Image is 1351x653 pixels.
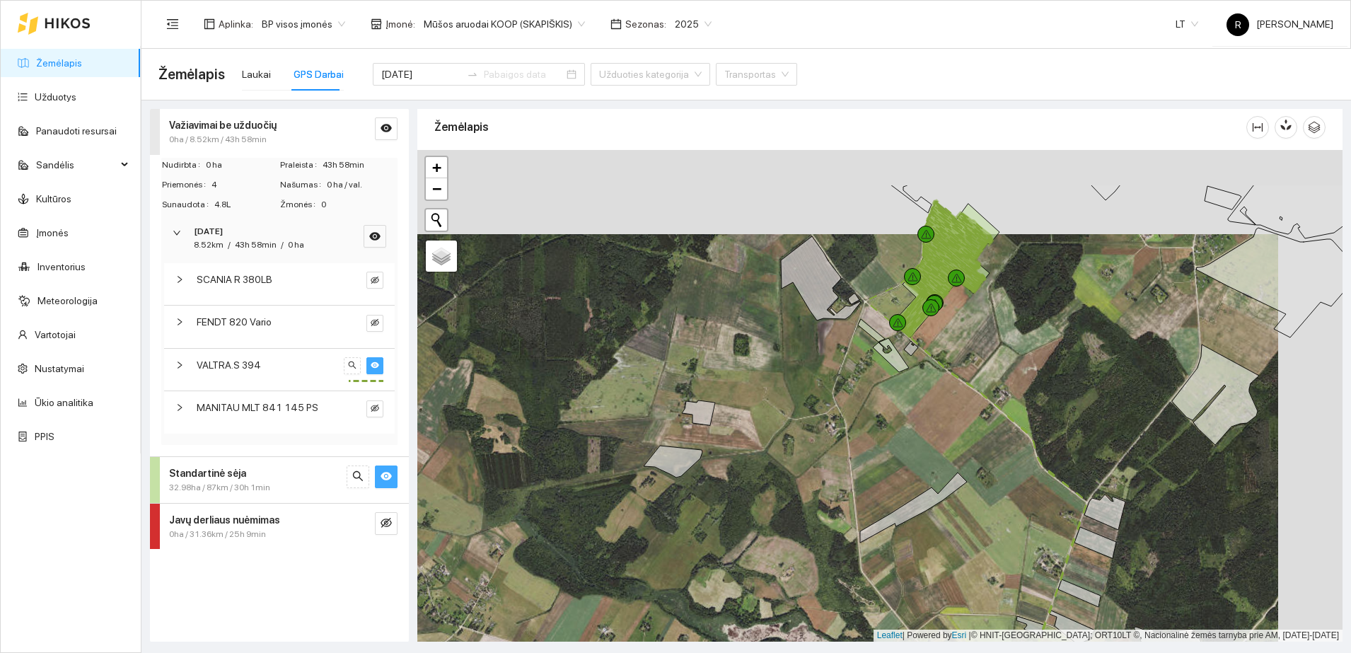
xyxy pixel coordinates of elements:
[385,16,415,32] span: Įmonė :
[288,240,304,250] span: 0 ha
[228,240,231,250] span: /
[164,263,395,305] div: SCANIA R 380LBeye-invisible
[194,240,224,250] span: 8.52km
[969,630,971,640] span: |
[364,225,386,248] button: eye
[366,357,383,374] button: eye
[36,57,82,69] a: Žemėlapis
[162,158,206,172] span: Nudirbta
[366,272,383,289] button: eye-invisible
[371,361,379,371] span: eye
[371,318,379,328] span: eye-invisible
[432,158,441,176] span: +
[426,157,447,178] a: Zoom in
[424,13,585,35] span: Mūšos aruodai KOOP (SKAPIŠKIS)
[35,329,76,340] a: Vartotojai
[375,512,398,535] button: eye-invisible
[321,198,397,212] span: 0
[175,275,184,284] span: right
[426,209,447,231] button: Initiate a new search
[36,125,117,137] a: Panaudoti resursai
[164,349,395,391] div: VALTRA.S 394searcheye
[35,431,54,442] a: PPIS
[484,67,564,82] input: Pabaigos data
[150,109,409,155] div: Važiavimai be užduočių0ha / 8.52km / 43h 58mineye
[352,470,364,484] span: search
[347,466,369,488] button: search
[467,69,478,80] span: swap-right
[625,16,666,32] span: Sezonas :
[952,630,967,640] a: Esri
[197,272,272,287] span: SCANIA R 380LB
[426,178,447,200] a: Zoom out
[164,306,395,347] div: FENDT 820 Varioeye-invisible
[37,295,98,306] a: Meteorologija
[158,63,225,86] span: Žemėlapis
[381,67,461,82] input: Pradžios data
[169,133,267,146] span: 0ha / 8.52km / 43h 58min
[219,16,253,32] span: Aplinka :
[169,514,280,526] strong: Javų derliaus nuėmimas
[197,357,261,373] span: VALTRA.S 394
[175,361,184,369] span: right
[211,178,279,192] span: 4
[369,231,381,244] span: eye
[294,67,344,82] div: GPS Darbai
[344,357,361,374] button: search
[323,158,397,172] span: 43h 58min
[242,67,271,82] div: Laukai
[175,403,184,412] span: right
[877,630,903,640] a: Leaflet
[162,178,211,192] span: Priemonės
[175,318,184,326] span: right
[281,240,284,250] span: /
[434,107,1246,147] div: Žemėlapis
[197,400,318,415] span: MANITAU MLT 841 145 PS
[348,361,356,371] span: search
[366,400,383,417] button: eye-invisible
[36,227,69,238] a: Įmonės
[1176,13,1198,35] span: LT
[375,466,398,488] button: eye
[36,193,71,204] a: Kultūros
[426,241,457,272] a: Layers
[432,180,441,197] span: −
[381,517,392,531] span: eye-invisible
[169,481,270,495] span: 32.98ha / 87km / 30h 1min
[36,151,117,179] span: Sandėlis
[206,158,279,172] span: 0 ha
[610,18,622,30] span: calendar
[37,261,86,272] a: Inventorius
[35,397,93,408] a: Ūkio analitika
[214,198,279,212] span: 4.8L
[381,470,392,484] span: eye
[235,240,277,250] span: 43h 58min
[371,276,379,286] span: eye-invisible
[150,457,409,503] div: Standartinė sėja32.98ha / 87km / 30h 1minsearcheye
[164,391,395,433] div: MANITAU MLT 841 145 PSeye-invisible
[1246,116,1269,139] button: column-width
[1227,18,1333,30] span: [PERSON_NAME]
[169,468,246,479] strong: Standartinė sėja
[467,69,478,80] span: to
[280,158,323,172] span: Praleista
[874,630,1343,642] div: | Powered by © HNIT-[GEOGRAPHIC_DATA]; ORT10LT ©, Nacionalinė žemės tarnyba prie AM, [DATE]-[DATE]
[1247,122,1268,133] span: column-width
[150,504,409,550] div: Javų derliaus nuėmimas0ha / 31.36km / 25h 9mineye-invisible
[173,229,181,237] span: right
[169,120,277,131] strong: Važiavimai be užduočių
[262,13,345,35] span: BP visos įmonės
[375,117,398,140] button: eye
[371,404,379,414] span: eye-invisible
[366,315,383,332] button: eye-invisible
[161,216,398,260] div: [DATE]8.52km/43h 58min/0 haeye
[204,18,215,30] span: layout
[197,314,272,330] span: FENDT 820 Vario
[35,91,76,103] a: Užduotys
[381,122,392,136] span: eye
[194,226,223,236] strong: [DATE]
[371,18,382,30] span: shop
[166,18,179,30] span: menu-fold
[158,10,187,38] button: menu-fold
[1235,13,1241,36] span: R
